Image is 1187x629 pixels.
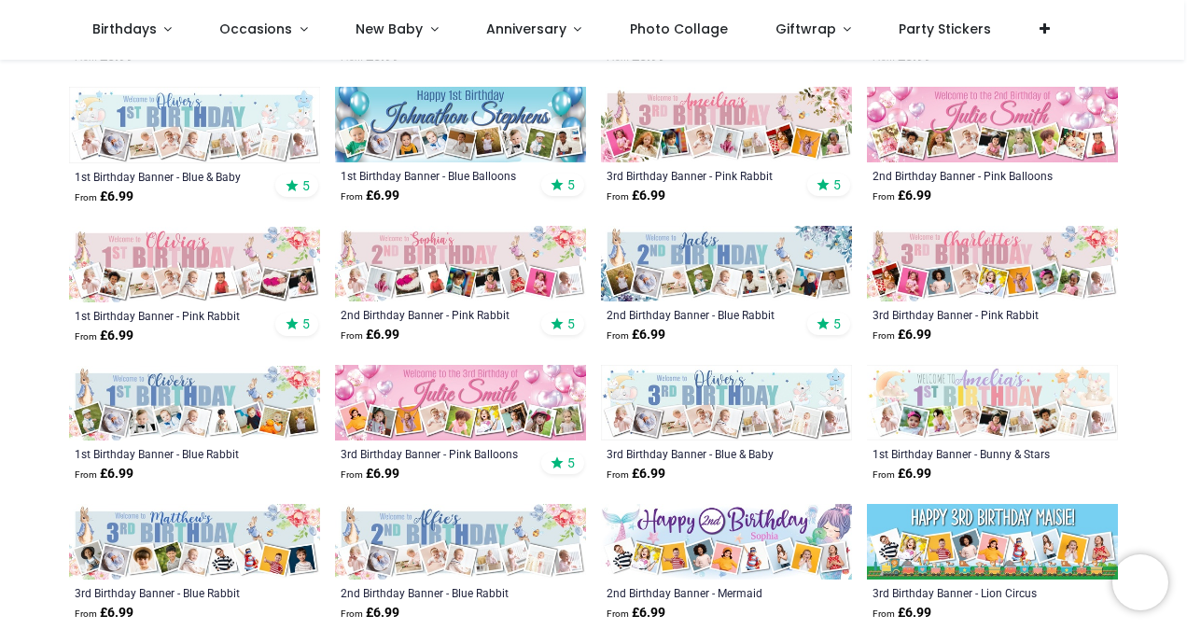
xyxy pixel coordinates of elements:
[335,87,586,162] img: Personalised 1st Birthday Banner - Blue Balloons - Custom Name & 9 Photo Upload
[302,177,310,194] span: 5
[607,191,629,202] span: From
[630,20,728,38] span: Photo Collage
[899,20,991,38] span: Party Stickers
[873,307,1064,322] a: 3rd Birthday Banner - Pink Rabbit Floral Welcome
[335,226,586,301] img: Personalised Happy 2nd Birthday Banner - Pink Rabbit Floral Welcome - Custom Name & 9 Photo
[607,168,798,183] a: 3rd Birthday Banner - Pink Rabbit
[607,469,629,480] span: From
[601,226,852,301] img: Personalised Happy 2nd Birthday Banner - Blue Rabbit - Custom Name & 9 Photo Upload
[873,465,931,483] strong: £ 6.99
[607,307,798,322] a: 2nd Birthday Banner - Blue Rabbit
[69,87,320,162] img: Personalised Happy 1st Birthday Banner - Blue & Baby Elephant - Custom Name & 9 Photo Upload
[607,604,665,622] strong: £ 6.99
[341,446,532,461] a: 3rd Birthday Banner - Pink Balloons
[873,469,895,480] span: From
[607,465,665,483] strong: £ 6.99
[607,326,665,344] strong: £ 6.99
[341,585,532,600] a: 2nd Birthday Banner - Blue Rabbit Welcome
[341,191,363,202] span: From
[607,330,629,341] span: From
[607,585,798,600] a: 2nd Birthday Banner - Mermaid Friends
[833,315,841,332] span: 5
[75,608,97,619] span: From
[75,604,133,622] strong: £ 6.99
[75,469,97,480] span: From
[873,168,1064,183] a: 2nd Birthday Banner - Pink Balloons
[356,20,423,38] span: New Baby
[335,504,586,580] img: Personalised Happy 2nd Birthday Banner - Blue Rabbit Welcome - Custom Name & 9 Photo Upload
[341,608,363,619] span: From
[75,327,133,345] strong: £ 6.99
[75,446,266,461] a: 1st Birthday Banner - Blue Rabbit Welcome
[873,187,931,205] strong: £ 6.99
[341,187,399,205] strong: £ 6.99
[601,504,852,580] img: Personalised Happy 2nd Birthday Banner - Mermaid Friends - 9 Photo Upload
[69,504,320,580] img: Personalised Happy 3rd Birthday Banner - Blue Rabbit Welcome - Custom Name & 9 Photo Upload
[335,365,586,440] img: Personalised 3rd Birthday Banner - Pink Balloons - Custom Name & 9 Photo Upload
[1112,554,1168,610] iframe: Brevo live chat
[867,365,1118,440] img: Personalised Happy 1st Birthday Banner - Bunny & Stars - Custom Name & 9 Photo Upload
[69,227,320,302] img: Personalised Happy 1st Birthday Banner - Pink Rabbit Floral Welcome - Custom Name & 9 Photo
[601,87,852,162] img: Personalised Happy 3rd Birthday Banner - Pink Rabbit - Custom Name & 9 Photo Upload
[302,315,310,332] span: 5
[873,326,931,344] strong: £ 6.99
[75,308,266,323] a: 1st Birthday Banner - Pink Rabbit Floral Welcome
[873,608,895,619] span: From
[567,454,575,471] span: 5
[219,20,292,38] span: Occasions
[873,585,1064,600] a: 3rd Birthday Banner - Lion Circus Train
[341,326,399,344] strong: £ 6.99
[601,365,852,440] img: Personalised Happy 3rd Birthday Banner - Blue & Baby Elephant - Custom Name & 9 Photo Upload
[341,469,363,480] span: From
[873,330,895,341] span: From
[92,20,157,38] span: Birthdays
[867,226,1118,301] img: Personalised Happy 3rd Birthday Banner - Pink Rabbit Floral Welcome - Custom Name & 9 Photo
[873,191,895,202] span: From
[75,192,97,203] span: From
[567,315,575,332] span: 5
[75,188,133,206] strong: £ 6.99
[341,168,532,183] a: 1st Birthday Banner - Blue Balloons
[607,608,629,619] span: From
[775,20,836,38] span: Giftwrap
[69,366,320,441] img: Personalised Happy 1st Birthday Banner - Blue Rabbit Welcome - Custom Name & 9 Photo Upload
[607,446,798,461] a: 3rd Birthday Banner - Blue & Baby Elephant
[341,465,399,483] strong: £ 6.99
[873,604,931,622] strong: £ 6.99
[75,585,266,600] a: 3rd Birthday Banner - Blue Rabbit Welcome
[341,307,532,322] a: 2nd Birthday Banner - Pink Rabbit Floral Welcome
[873,446,1064,461] a: 1st Birthday Banner - Bunny & Stars
[75,169,266,184] a: 1st Birthday Banner - Blue & Baby Elephant
[867,504,1118,580] img: Personalised Happy 3rd Birthday Banner - Lion Circus Train - 9 Photo Upload
[341,604,399,622] strong: £ 6.99
[341,330,363,341] span: From
[75,465,133,483] strong: £ 6.99
[486,20,566,38] span: Anniversary
[867,87,1118,162] img: Personalised 2nd Birthday Banner - Pink Balloons - Custom Name & 9 Photo Upload
[567,176,575,193] span: 5
[833,176,841,193] span: 5
[607,187,665,205] strong: £ 6.99
[75,331,97,342] span: From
